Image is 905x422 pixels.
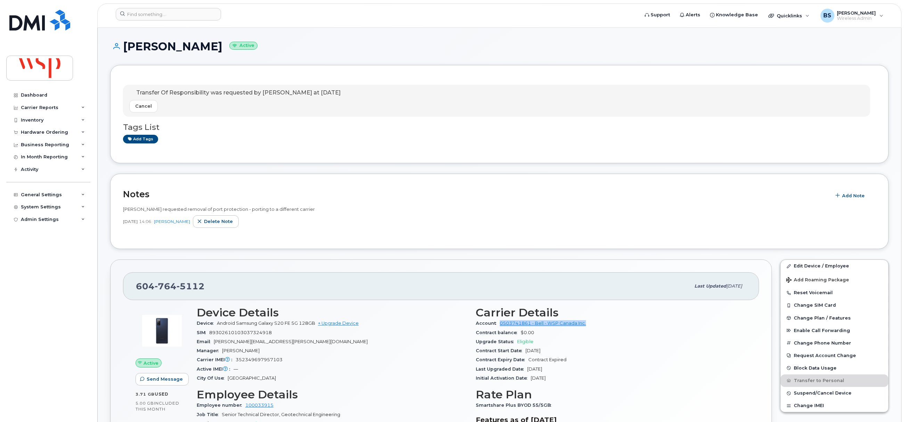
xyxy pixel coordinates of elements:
span: Add Note [842,192,865,199]
img: image20231002-3703462-zm6wmn.jpeg [141,310,183,351]
button: Request Account Change [781,349,888,362]
span: Senior Technical Director, Geotechnical Engineering [222,412,340,417]
a: + Upgrade Device [318,321,359,326]
span: Contract Expired [528,357,566,362]
h1: [PERSON_NAME] [110,40,889,52]
span: 89302610103037324918 [209,330,272,335]
h2: Notes [123,189,827,199]
button: Delete note [193,215,239,228]
span: Smartshare Plus BYOD 55/5GB [476,403,555,408]
h3: Tags List [123,123,876,132]
a: 100033915 [245,403,274,408]
span: Send Message [147,376,183,382]
span: Manager [197,348,222,353]
a: Edit Device / Employee [781,260,888,272]
a: 0503741861 - Bell - WSP Canada Inc. [500,321,586,326]
span: Upgrade Status [476,339,517,344]
button: Change Phone Number [781,337,888,349]
span: 5.00 GB [136,401,154,406]
span: Device [197,321,217,326]
span: Delete note [204,218,233,225]
span: [PERSON_NAME] requested removal of port protection - porting to a different carrier [123,206,315,212]
h3: Employee Details [197,388,467,401]
h3: Rate Plan [476,388,747,401]
span: Contract balance [476,330,521,335]
button: Reset Voicemail [781,287,888,299]
span: Account [476,321,500,326]
span: [GEOGRAPHIC_DATA] [228,375,276,381]
span: [DATE] [527,366,542,372]
span: [DATE] [123,218,138,224]
h3: Device Details [197,306,467,319]
span: City Of Use [197,375,228,381]
span: Email [197,339,214,344]
span: Job Title [197,412,222,417]
span: SIM [197,330,209,335]
span: Eligible [517,339,533,344]
button: Change Plan / Features [781,312,888,324]
span: [PERSON_NAME] [222,348,260,353]
span: 352349697957103 [236,357,283,362]
span: included this month [136,400,179,412]
button: Block Data Usage [781,362,888,374]
span: Carrier IMEI [197,357,236,362]
span: Initial Activation Date [476,375,531,381]
button: Change IMEI [781,399,888,412]
button: Change SIM Card [781,299,888,312]
span: 3.71 GB [136,392,155,397]
span: 764 [155,281,177,291]
span: [DATE] [525,348,540,353]
span: Employee number [197,403,245,408]
span: Cancel [135,103,152,109]
span: — [234,366,238,372]
span: Suspend/Cancel Device [794,391,851,396]
span: Contract Start Date [476,348,525,353]
span: [DATE] [726,283,742,289]
button: Suspend/Cancel Device [781,387,888,399]
a: Add tags [123,135,158,143]
span: Last Upgraded Date [476,366,527,372]
span: [PERSON_NAME][EMAIL_ADDRESS][PERSON_NAME][DOMAIN_NAME] [214,339,368,344]
span: Last updated [694,283,726,289]
span: 5112 [177,281,205,291]
span: Enable Call Forwarding [794,328,850,333]
span: Android Samsung Galaxy S20 FE 5G 128GB [217,321,315,326]
span: [DATE] [531,375,546,381]
button: Enable Call Forwarding [781,324,888,337]
span: Active IMEI [197,366,234,372]
span: used [155,391,169,397]
button: Cancel [129,100,158,113]
span: Active [144,360,158,366]
span: Transfer Of Responsibility was requested by [PERSON_NAME] at [DATE] [136,89,341,96]
button: Add Note [831,189,871,202]
button: Transfer to Personal [781,374,888,387]
h3: Carrier Details [476,306,747,319]
small: Active [229,42,258,50]
span: Contract Expiry Date [476,357,528,362]
a: [PERSON_NAME] [154,219,190,224]
button: Add Roaming Package [781,272,888,287]
span: Change Plan / Features [794,315,851,321]
span: Add Roaming Package [786,277,849,284]
span: $0.00 [521,330,534,335]
span: 604 [136,281,205,291]
button: Send Message [136,373,189,386]
span: 14:06 [139,218,151,224]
